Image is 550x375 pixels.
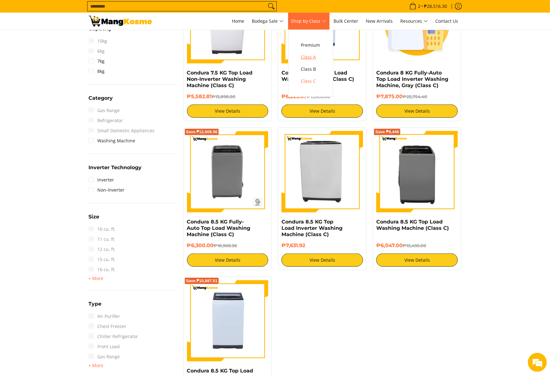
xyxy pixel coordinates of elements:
a: 8kg [89,66,105,76]
img: Condura 8.5 KG Top Load Inverter Washing Machine (Class C) [281,131,363,212]
del: ₱18,908.96 [214,243,237,248]
nav: Main Menu [158,13,462,30]
a: Contact Us [432,13,462,30]
span: Save ₱12,608.96 [186,130,218,134]
span: 10 cu. ft. [89,224,116,234]
h6: ₱6,047.00 [376,242,458,249]
span: Bulk Center [334,18,359,24]
span: Save ₱9,448 [375,130,399,134]
span: Capacity [89,26,112,31]
span: Save ₱10,887.51 [186,279,218,283]
span: 11 cu. ft [89,234,115,244]
a: Class B [298,63,323,75]
h6: ₱7,875.00 [376,93,458,100]
span: Home [232,18,245,24]
a: Shop by Class [288,13,329,30]
img: condura-top-load-automatic-washing-machine-8.5-kilos-front-view-mang-kosme [187,131,269,212]
span: ₱28,516.30 [423,4,448,9]
span: Resources [401,17,428,25]
span: Front Load [89,342,120,352]
a: Condura 7.5 KG Top Load Non-Inverter Washing Machine (Class C) [187,70,253,88]
del: ₱15,495.00 [403,243,426,248]
summary: Open [89,301,102,311]
h6: ₱5,582.81 [187,93,269,100]
a: View Details [376,253,458,267]
summary: Open [89,362,104,369]
span: Gas Range [89,105,120,116]
span: Class C [301,77,320,85]
span: 6kg [89,46,105,56]
summary: Open [89,214,100,224]
span: Small Domestic Appliances [89,126,155,136]
a: View Details [187,104,269,118]
a: Home [229,13,248,30]
span: 16 cu. ft. [89,265,116,275]
div: Minimize live chat window [104,3,119,18]
span: Chest Freezer [89,321,127,331]
span: Inverter Technology [89,165,142,170]
a: View Details [376,104,458,118]
img: Class C Home &amp; Business Appliances: Up to 70% Off l Mang Kosme [89,16,152,27]
a: Washing Machine [89,136,136,146]
span: Contact Us [436,18,458,24]
div: Chat with us now [33,35,106,44]
summary: Open [89,275,104,282]
summary: Open [89,96,113,105]
span: Air Purifier [89,311,120,321]
span: Size [89,214,100,219]
span: Premium [301,41,320,49]
a: View Details [187,253,269,267]
span: Chiller Refrigerator [89,331,138,342]
h6: ₱6,300.00 [187,242,269,249]
a: Condura 8.5 KG Fully-Auto Top Load Washing Machine (Class C) [187,219,251,237]
h6: ₱7,631.92 [281,242,363,249]
span: We're online! [37,80,87,143]
span: Type [89,301,102,307]
a: Condura 8.5 KG Top Load Inverter Washing Machine (Class C) [281,219,342,237]
span: 15 cu. ft. [89,254,116,265]
span: Refrigerator [89,116,123,126]
textarea: Type your message and hit 'Enter' [3,172,120,194]
span: Class B [301,65,320,73]
span: 12 cu. ft. [89,244,116,254]
a: 7kg [89,56,105,66]
summary: Open [89,26,112,36]
a: Premium [298,39,323,51]
button: Search [266,2,276,11]
a: View Details [281,253,363,267]
span: + More [89,276,104,281]
a: Class C [298,75,323,87]
a: Condura 8 KG Fully-Auto Top Load Inverter Washing Machine, Gray (Class C) [376,70,448,88]
span: Category [89,96,113,101]
a: Bodega Sale [249,13,287,30]
a: Condura 7.5 KG Top Load Washing Machine (Class C) [281,70,354,82]
span: + More [89,363,104,368]
span: 2 [417,4,422,9]
a: Condura 8.5 KG Top Load Washing Machine (Class C) [376,219,449,231]
del: ₱13,898.00 [212,94,236,99]
a: View Details [281,104,363,118]
span: • [408,3,449,10]
span: Gas Range [89,352,120,362]
a: Bulk Center [331,13,362,30]
a: Class A [298,51,323,63]
span: Shop by Class [291,17,326,25]
del: ₱25,754.40 [403,94,427,99]
summary: Open [89,165,142,175]
h6: ₱6,225.67 [281,93,363,100]
span: Bodega Sale [252,17,284,25]
a: New Arrivals [363,13,396,30]
span: 10kg [89,36,107,46]
a: Non-Inverter [89,185,125,195]
img: Condura 8.5 KG Top Load Washing Machine (Class C) [376,131,458,212]
img: Condura 8.5 KG Top Load Washing Machine (Class C) [187,280,269,361]
span: Class A [301,53,320,61]
span: New Arrivals [366,18,393,24]
a: Resources [397,13,431,30]
a: Inverter [89,175,114,185]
